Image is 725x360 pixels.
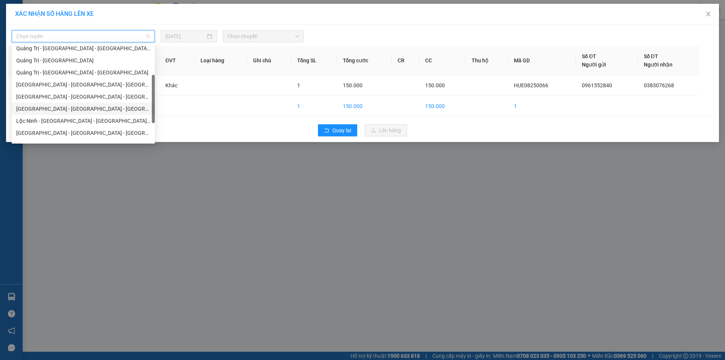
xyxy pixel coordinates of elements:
span: 150.000 [343,82,362,88]
th: Thu hộ [466,46,508,75]
input: 13/08/2025 [165,32,205,40]
th: Loại hàng [194,46,247,75]
div: Quảng Trị - Huế - Đà Nẵng - Vũng Tàu [12,42,155,54]
th: STT [8,46,40,75]
div: Đà Nẵng - Nha Trang - Đà Lạt [12,91,155,103]
th: CR [392,46,419,75]
div: [GEOGRAPHIC_DATA] - [GEOGRAPHIC_DATA] - [GEOGRAPHIC_DATA] [16,80,150,89]
td: 1 [508,96,576,117]
button: uploadLên hàng [365,124,407,136]
div: Lộc Ninh - [GEOGRAPHIC_DATA] - [GEOGRAPHIC_DATA] - [GEOGRAPHIC_DATA] [16,117,150,125]
td: 150.000 [337,96,392,117]
th: Ghi chú [247,46,291,75]
span: Người nhận [644,62,673,68]
span: Số ĐT [582,53,596,59]
span: XÁC NHẬN SỐ HÀNG LÊN XE [15,10,94,17]
th: ĐVT [159,46,195,75]
div: Huế - [GEOGRAPHIC_DATA] - [GEOGRAPHIC_DATA] [16,141,150,149]
td: Khác [159,75,195,96]
span: HUE08250066 [514,82,548,88]
span: Số ĐT [644,53,658,59]
span: 1 [297,82,300,88]
div: Lộc Ninh - Huế - Quảng Trị - Quảng Bình [12,115,155,127]
div: Quảng Bình - Quảng Trị - Huế - Lộc Ninh [12,103,155,115]
td: 150.000 [419,96,466,117]
div: Quảng Trị - [GEOGRAPHIC_DATA] - [GEOGRAPHIC_DATA] [16,68,150,77]
div: Quảng Trị - [GEOGRAPHIC_DATA] - [GEOGRAPHIC_DATA] - [GEOGRAPHIC_DATA] [16,44,150,53]
th: Tổng cước [337,46,392,75]
div: Đà Lạt - Nha Trang - Đà Nẵng [12,79,155,91]
td: 1 [291,96,337,117]
span: Chọn chuyến [227,31,299,42]
div: [GEOGRAPHIC_DATA] - [GEOGRAPHIC_DATA] - [GEOGRAPHIC_DATA] - [GEOGRAPHIC_DATA] [16,105,150,113]
div: Quảng Trị - Sài Gòn [12,54,155,66]
div: Nha Trang - Đà Nẵng - Huế [12,127,155,139]
span: 0383076268 [644,82,674,88]
span: Quay lại [332,126,351,134]
button: Close [698,4,719,25]
div: [GEOGRAPHIC_DATA] - [GEOGRAPHIC_DATA] - [GEOGRAPHIC_DATA] [16,93,150,101]
span: close [705,11,711,17]
td: 1 [8,75,40,96]
th: Mã GD [508,46,576,75]
span: Người gửi [582,62,606,68]
div: Huế - Đà Nẵng - Nha Trang [12,139,155,151]
span: 150.000 [425,82,445,88]
button: rollbackQuay lại [318,124,357,136]
span: rollback [324,128,329,134]
span: Chọn tuyến [16,31,150,42]
div: [GEOGRAPHIC_DATA] - [GEOGRAPHIC_DATA] - [GEOGRAPHIC_DATA] [16,129,150,137]
th: Tổng SL [291,46,337,75]
span: 0961552840 [582,82,612,88]
div: Quảng Trị - [GEOGRAPHIC_DATA] [16,56,150,65]
div: Quảng Trị - Bình Dương - Bình Phước [12,66,155,79]
th: CC [419,46,466,75]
